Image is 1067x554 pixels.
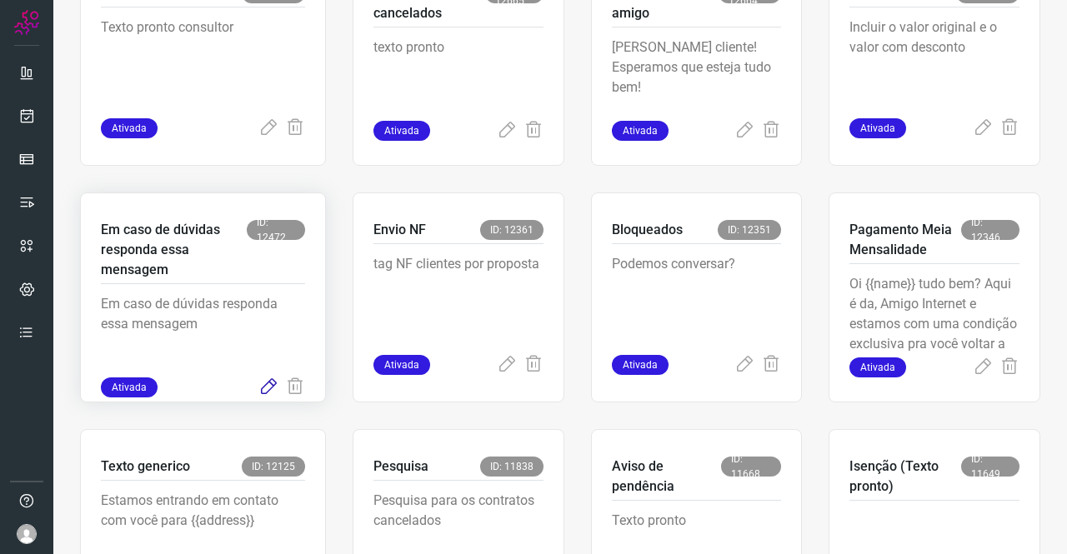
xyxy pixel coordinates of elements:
p: texto pronto [373,37,544,121]
span: ID: 12361 [480,220,544,240]
span: Ativada [612,121,669,141]
p: Incluir o valor original e o valor com desconto [849,17,1019,101]
p: Podemos conversar? [612,254,782,337]
p: Texto pronto consultor [101,17,305,101]
span: Ativada [849,118,906,138]
span: ID: 11649 [961,457,1019,477]
p: Em caso de dúvidas responda essa mensagem [101,294,305,377]
p: Pesquisa [373,457,428,477]
span: ID: 11838 [480,457,544,477]
p: Pagamento Meia Mensalidade [849,220,961,260]
p: Bloqueados [612,220,683,240]
span: Ativada [849,357,906,377]
p: Texto generico [101,457,190,477]
span: ID: 12346 [961,220,1019,240]
img: avatar-user-boy.jpg [17,524,37,544]
span: Ativada [101,118,158,138]
p: Envio NF [373,220,426,240]
p: Em caso de dúvidas responda essa mensagem [101,220,247,280]
span: Ativada [612,355,669,375]
span: Ativada [101,377,158,397]
span: ID: 12351 [718,220,781,240]
span: Ativada [373,121,430,141]
p: tag NF clientes por proposta [373,254,544,337]
p: Oi {{name}} tudo bem? Aqui é da, Amigo Internet e estamos com uma condição exclusiva pra você vol... [849,274,1019,357]
p: [PERSON_NAME] cliente! Esperamos que esteja tudo bem! [612,37,782,121]
img: Logo [14,10,39,35]
span: ID: 11668 [721,457,781,477]
span: ID: 12125 [242,457,305,477]
p: Isenção (Texto pronto) [849,457,961,497]
span: ID: 12472 [247,220,305,240]
span: Ativada [373,355,430,375]
p: Aviso de pendência [612,457,721,497]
